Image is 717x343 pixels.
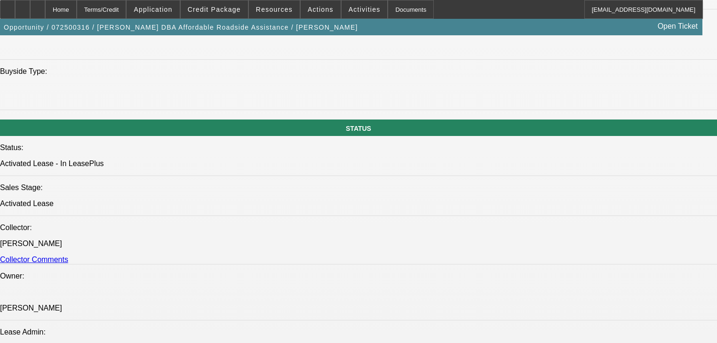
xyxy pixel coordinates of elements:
button: Resources [249,0,300,18]
span: Actions [308,6,334,13]
button: Application [127,0,179,18]
span: Resources [256,6,293,13]
button: Actions [301,0,341,18]
button: Credit Package [181,0,248,18]
span: Application [134,6,172,13]
span: Opportunity / 072500316 / [PERSON_NAME] DBA Affordable Roadside Assistance / [PERSON_NAME] [4,24,358,31]
a: Open Ticket [654,18,701,34]
button: Activities [342,0,388,18]
span: Activities [349,6,381,13]
span: Credit Package [188,6,241,13]
span: STATUS [346,125,371,132]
